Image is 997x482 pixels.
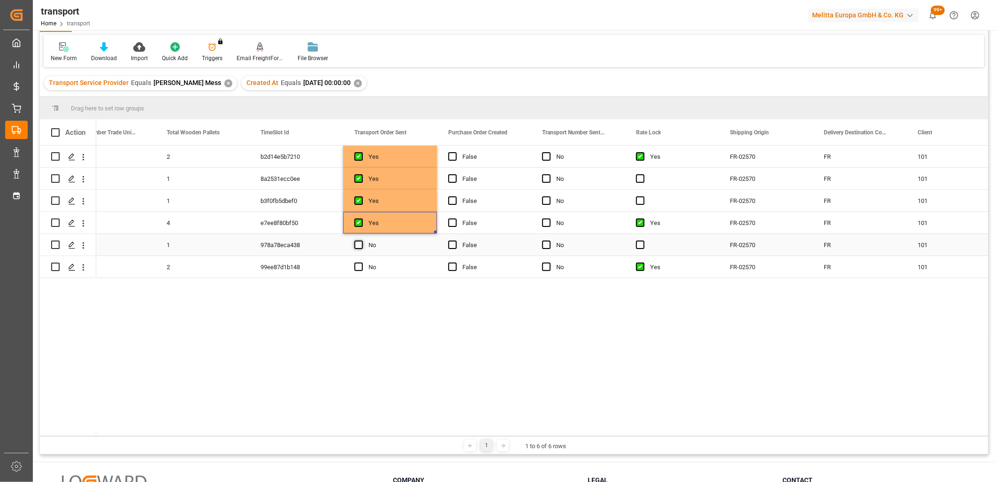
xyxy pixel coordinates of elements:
span: Total Wooden Pallets [167,129,220,136]
div: ✕ [354,79,362,87]
div: ✕ [224,79,232,87]
div: Action [65,128,85,137]
div: No [368,257,426,278]
div: 978a78eca438 [249,234,343,256]
div: b2d14e5b7210 [249,146,343,167]
div: Yes [368,212,426,234]
div: 1 [155,168,249,189]
div: No [556,168,614,190]
div: False [462,190,520,212]
div: 1 [155,190,249,211]
div: e7ee8f80bf50 [249,212,343,233]
div: Quick Add [162,54,188,62]
span: Transport Service Provider [49,79,129,86]
div: 36 [61,190,155,211]
span: Created At [246,79,278,86]
div: FR-02570 [719,256,813,278]
div: Yes [368,146,426,168]
button: show 100 new notifications [922,5,943,26]
a: Home [41,20,56,27]
div: transport [41,4,90,18]
div: Download [91,54,117,62]
div: FR [813,234,906,256]
div: False [462,146,520,168]
div: No [556,257,614,278]
div: Yes [368,190,426,212]
div: 8a2531ecc0ee [249,168,343,189]
div: FR [813,256,906,278]
button: Help Center [943,5,965,26]
div: FR [813,212,906,233]
div: Press SPACE to select this row. [40,212,96,234]
div: 17 [61,234,155,256]
span: Transport Number Sent SAP [542,129,605,136]
div: FR-02570 [719,168,813,189]
div: No [556,146,614,168]
div: 4 [155,212,249,233]
span: Client [918,129,932,136]
div: No [368,234,426,256]
span: [DATE] 00:00:00 [303,79,351,86]
span: Total Number Trade Units [73,129,136,136]
span: Delivery Destination Country [824,129,887,136]
span: Equals [131,79,151,86]
div: FR-02570 [719,234,813,256]
div: Yes [650,212,707,234]
div: b3f0fb5dbef0 [249,190,343,211]
div: Press SPACE to select this row. [40,234,96,256]
div: Yes [650,146,707,168]
div: No [556,190,614,212]
div: False [462,212,520,234]
div: 2 [155,256,249,278]
div: FR [813,146,906,167]
div: False [462,168,520,190]
div: FR-02570 [719,212,813,233]
div: File Browser [298,54,328,62]
button: Melitta Europa GmbH & Co. KG [808,6,922,24]
span: Equals [281,79,301,86]
div: Import [131,54,148,62]
div: 1 [155,234,249,256]
div: 211 [61,146,155,167]
div: FR [813,168,906,189]
div: False [462,257,520,278]
div: 1 [481,440,492,451]
span: [PERSON_NAME] Mess [153,79,221,86]
div: 1 to 6 of 6 rows [525,442,566,451]
span: Transport Order Sent [354,129,406,136]
div: Press SPACE to select this row. [40,146,96,168]
div: Press SPACE to select this row. [40,190,96,212]
div: Email FreightForwarders [237,54,284,62]
div: No [556,234,614,256]
div: Melitta Europa GmbH & Co. KG [808,8,919,22]
div: 23 [61,256,155,278]
div: Yes [368,168,426,190]
div: 93 [61,212,155,233]
div: Press SPACE to select this row. [40,256,96,278]
span: Shipping Origin [730,129,769,136]
div: 99ee87d1b148 [249,256,343,278]
span: Purchase Order Created [448,129,507,136]
div: 2 [155,146,249,167]
div: FR [813,190,906,211]
div: False [462,234,520,256]
div: No [556,212,614,234]
span: TimeSlot Id [261,129,289,136]
span: Rate Lock [636,129,661,136]
div: New Form [51,54,77,62]
span: 99+ [931,6,945,15]
div: Yes [650,257,707,278]
div: FR-02570 [719,190,813,211]
span: Drag here to set row groups [71,105,144,112]
div: FR-02570 [719,146,813,167]
div: 4 [61,168,155,189]
div: Press SPACE to select this row. [40,168,96,190]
